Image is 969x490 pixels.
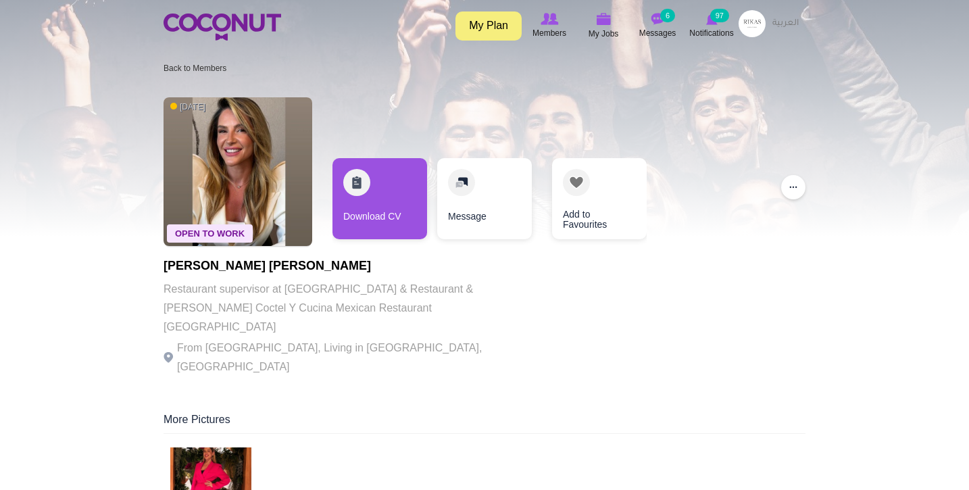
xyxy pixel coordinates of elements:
[541,13,558,25] img: Browse Members
[596,13,611,25] img: My Jobs
[651,13,664,25] img: Messages
[685,10,739,41] a: Notifications Notifications 97
[639,26,676,40] span: Messages
[552,158,647,239] a: Add to Favourites
[170,101,205,113] span: [DATE]
[781,175,805,199] button: ...
[164,339,535,376] p: From [GEOGRAPHIC_DATA], Living in [GEOGRAPHIC_DATA], [GEOGRAPHIC_DATA]
[437,158,532,239] a: Message
[332,158,427,246] div: 1 / 3
[542,158,637,246] div: 3 / 3
[164,412,805,434] div: More Pictures
[167,224,253,243] span: Open To Work
[164,14,281,41] img: Home
[660,9,675,22] small: 6
[332,158,427,239] a: Download CV
[455,11,522,41] a: My Plan
[589,27,619,41] span: My Jobs
[522,10,576,41] a: Browse Members Members
[532,26,566,40] span: Members
[689,26,733,40] span: Notifications
[710,9,729,22] small: 97
[164,280,535,337] p: Restaurant supervisor at [GEOGRAPHIC_DATA] & Restaurant & [PERSON_NAME] Coctel Y Cucina Mexican R...
[576,10,630,42] a: My Jobs My Jobs
[766,10,805,37] a: العربية
[630,10,685,41] a: Messages Messages 6
[164,260,535,273] h1: [PERSON_NAME] [PERSON_NAME]
[706,13,718,25] img: Notifications
[164,64,226,73] a: Back to Members
[437,158,532,246] div: 2 / 3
